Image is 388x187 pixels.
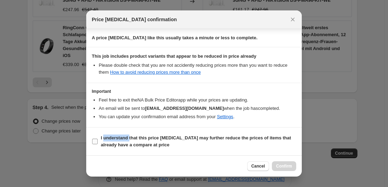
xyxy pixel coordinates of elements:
a: How to avoid reducing prices more than once [110,70,201,75]
b: [EMAIL_ADDRESS][DOMAIN_NAME] [145,106,224,111]
button: Cancel [247,161,269,171]
li: An email will be sent to when the job has completed . [99,105,296,112]
b: A price [MEDICAL_DATA] like this usually takes a minute or less to complete. [92,35,258,40]
li: Please double check that you are not accidently reducing prices more than you want to reduce them [99,62,296,76]
b: I understand that this price [MEDICAL_DATA] may further reduce the prices of items that already h... [101,135,291,147]
b: This job includes product variants that appear to be reduced in price already [92,54,256,59]
li: Feel free to exit the NA Bulk Price Editor app while your prices are updating. [99,97,296,104]
h3: Important [92,89,296,94]
span: Cancel [251,163,265,169]
button: Close [288,15,298,24]
a: Settings [217,114,233,119]
span: Price [MEDICAL_DATA] confirmation [92,16,177,23]
li: You can update your confirmation email address from your . [99,113,296,120]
